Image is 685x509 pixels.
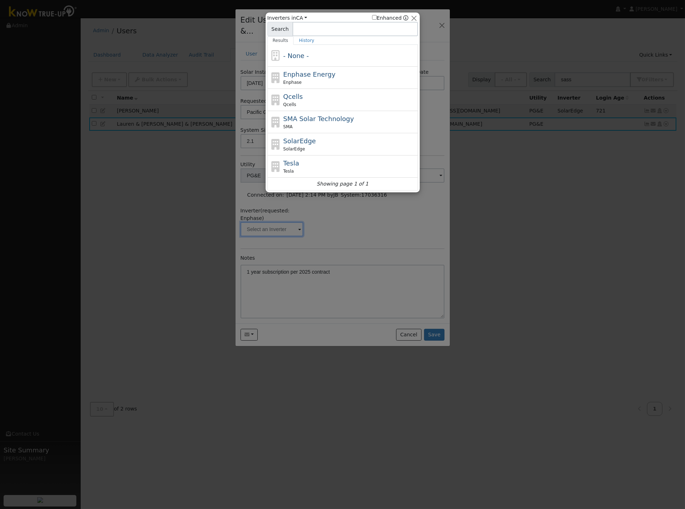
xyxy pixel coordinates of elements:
span: Enphase [283,79,301,86]
i: Showing page 1 of 1 [317,180,368,188]
span: SMA [283,124,292,130]
span: Enphase Energy [283,71,336,78]
a: History [294,36,320,45]
a: Results [267,36,294,45]
span: SolarEdge [283,137,316,145]
span: Qcells [283,93,303,100]
span: Tesla [283,159,299,167]
span: Tesla [283,168,294,174]
span: Qcells [283,101,296,108]
span: SolarEdge [283,146,305,152]
span: SMA Solar Technology [283,115,354,123]
span: - None - [283,52,309,59]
